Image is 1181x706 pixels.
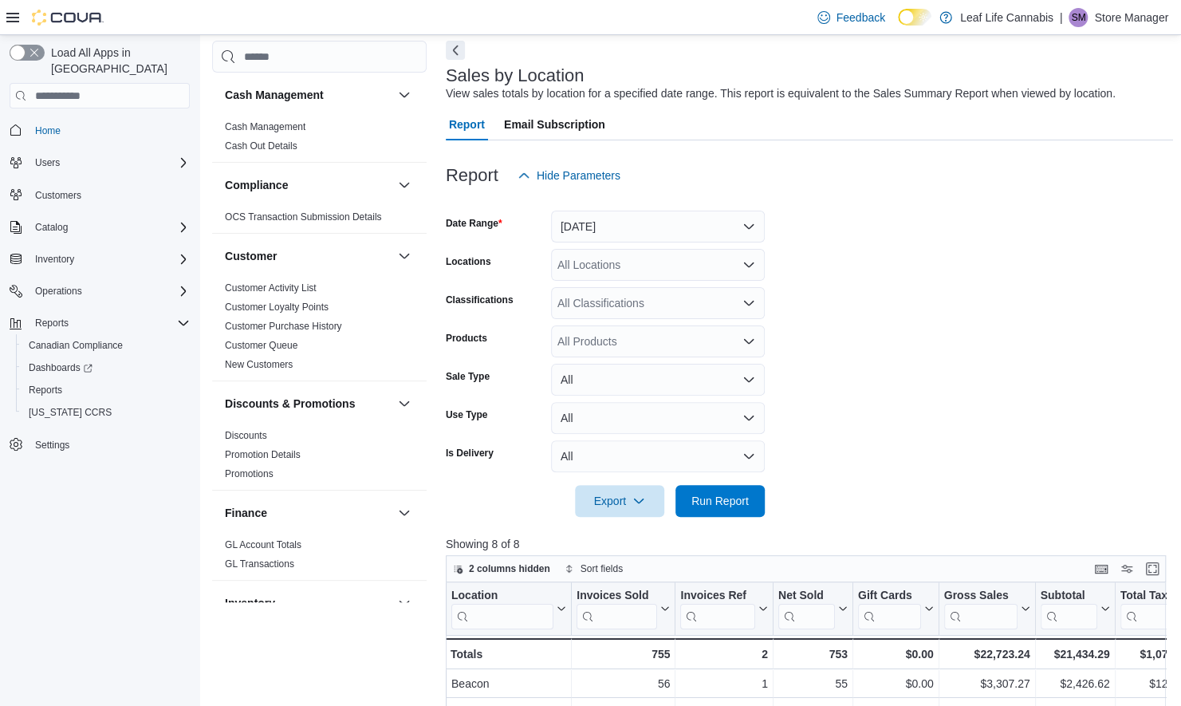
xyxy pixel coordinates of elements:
[29,314,190,333] span: Reports
[1117,559,1136,578] button: Display options
[212,278,427,381] div: Customer
[225,177,392,193] button: Compliance
[1069,8,1088,27] div: Store Manager
[225,87,392,103] button: Cash Management
[35,285,82,298] span: Operations
[395,503,414,523] button: Finance
[943,589,1017,604] div: Gross Sales
[585,485,655,517] span: Export
[225,121,305,132] a: Cash Management
[35,253,74,266] span: Inventory
[225,340,297,351] a: Customer Queue
[29,218,74,237] button: Catalog
[225,248,392,264] button: Customer
[680,674,767,693] div: 1
[225,248,277,264] h3: Customer
[3,216,196,239] button: Catalog
[691,493,749,509] span: Run Report
[558,559,629,578] button: Sort fields
[778,589,835,629] div: Net Sold
[1071,8,1085,27] span: SM
[451,645,566,664] div: Totals
[446,447,494,459] label: Is Delivery
[778,645,848,664] div: 753
[225,321,342,332] a: Customer Purchase History
[225,595,392,611] button: Inventory
[837,10,885,26] span: Feedback
[778,589,848,629] button: Net Sold
[680,589,754,604] div: Invoices Ref
[446,41,465,60] button: Next
[225,505,392,521] button: Finance
[225,140,297,152] a: Cash Out Details
[943,674,1029,693] div: $3,307.27
[551,211,765,243] button: [DATE]
[395,394,414,413] button: Discounts & Promotions
[451,674,566,693] div: Beacon
[1040,589,1096,629] div: Subtotal
[16,357,196,379] a: Dashboards
[1060,8,1063,27] p: |
[1040,645,1109,664] div: $21,434.29
[29,153,190,172] span: Users
[451,589,553,604] div: Location
[1040,589,1096,604] div: Subtotal
[3,152,196,174] button: Users
[446,332,487,345] label: Products
[35,156,60,169] span: Users
[225,429,267,442] span: Discounts
[29,436,76,455] a: Settings
[943,589,1029,629] button: Gross Sales
[22,358,190,377] span: Dashboards
[29,361,93,374] span: Dashboards
[446,294,514,306] label: Classifications
[577,589,657,629] div: Invoices Sold
[29,218,190,237] span: Catalog
[35,189,81,202] span: Customers
[1040,589,1109,629] button: Subtotal
[858,589,934,629] button: Gift Cards
[778,589,835,604] div: Net Sold
[858,645,934,664] div: $0.00
[29,384,62,396] span: Reports
[858,674,934,693] div: $0.00
[551,402,765,434] button: All
[22,403,118,422] a: [US_STATE] CCRS
[504,108,605,140] span: Email Subscription
[680,645,767,664] div: 2
[3,248,196,270] button: Inventory
[3,118,196,141] button: Home
[225,430,267,441] a: Discounts
[212,535,427,580] div: Finance
[680,589,767,629] button: Invoices Ref
[225,282,317,294] span: Customer Activity List
[225,87,324,103] h3: Cash Management
[446,255,491,268] label: Locations
[29,250,190,269] span: Inventory
[225,538,301,551] span: GL Account Totals
[29,339,123,352] span: Canadian Compliance
[225,595,275,611] h3: Inventory
[577,674,670,693] div: 56
[1120,589,1176,604] div: Total Tax
[225,448,301,461] span: Promotion Details
[395,594,414,613] button: Inventory
[3,280,196,302] button: Operations
[29,153,66,172] button: Users
[451,589,553,629] div: Location
[22,336,190,355] span: Canadian Compliance
[446,66,585,85] h3: Sales by Location
[858,589,921,604] div: Gift Cards
[29,406,112,419] span: [US_STATE] CCRS
[225,505,267,521] h3: Finance
[225,177,288,193] h3: Compliance
[35,221,68,234] span: Catalog
[29,314,75,333] button: Reports
[225,396,392,412] button: Discounts & Promotions
[680,589,754,629] div: Invoices Ref
[225,467,274,480] span: Promotions
[575,485,664,517] button: Export
[29,120,190,140] span: Home
[225,320,342,333] span: Customer Purchase History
